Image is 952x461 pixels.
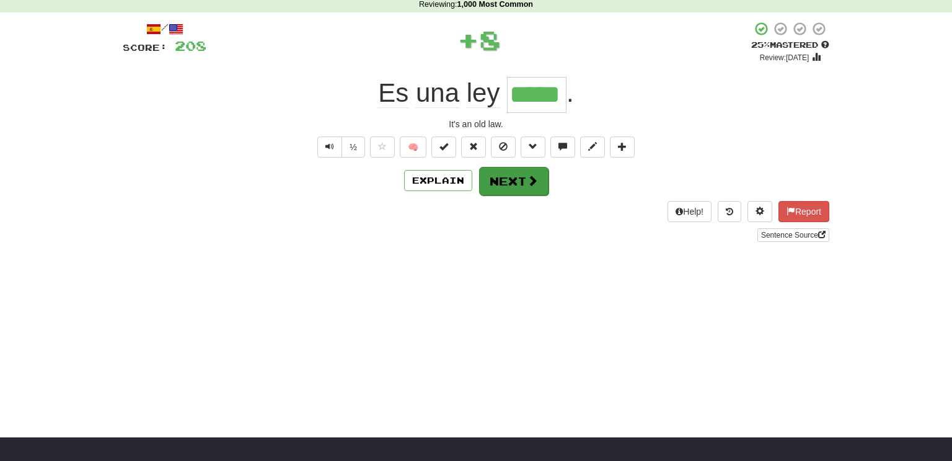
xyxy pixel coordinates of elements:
[718,201,741,222] button: Round history (alt+y)
[370,137,395,158] button: Favorite sentence (alt+f)
[778,201,829,222] button: Report
[550,137,575,158] button: Discuss sentence (alt+u)
[123,118,829,130] div: It's an old law.
[566,78,574,107] span: .
[461,137,486,158] button: Reset to 0% Mastered (alt+r)
[378,78,408,108] span: Es
[760,53,809,62] small: Review: [DATE]
[521,137,545,158] button: Grammar (alt+g)
[416,78,459,108] span: una
[400,137,426,158] button: 🧠
[491,137,516,158] button: Ignore sentence (alt+i)
[467,78,500,108] span: ley
[479,167,549,195] button: Next
[610,137,635,158] button: Add to collection (alt+a)
[757,228,829,242] a: Sentence Source
[668,201,712,222] button: Help!
[404,170,472,191] button: Explain
[315,137,365,158] div: Text-to-speech controls
[457,21,479,58] span: +
[580,137,605,158] button: Edit sentence (alt+d)
[123,21,206,37] div: /
[479,24,501,55] span: 8
[317,137,342,158] button: Play sentence audio (ctl+space)
[751,40,829,51] div: Mastered
[342,137,365,158] button: ½
[175,38,206,53] span: 208
[751,40,770,50] span: 25 %
[431,137,456,158] button: Set this sentence to 100% Mastered (alt+m)
[123,42,167,53] span: Score:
